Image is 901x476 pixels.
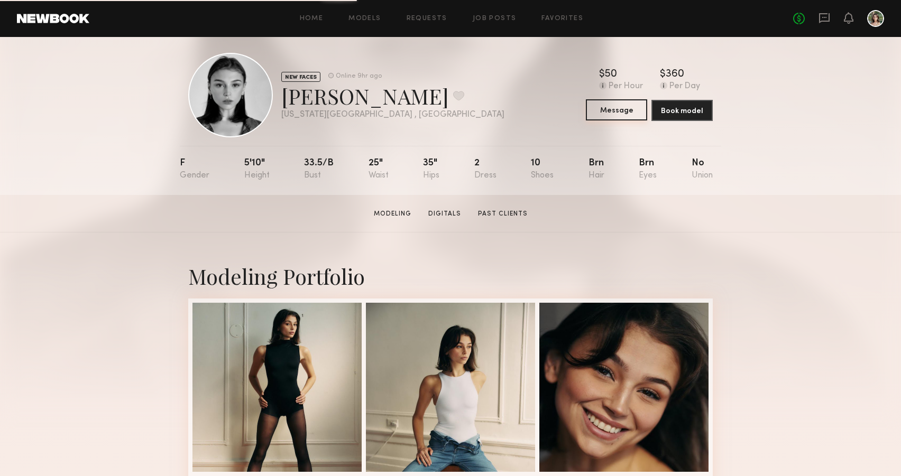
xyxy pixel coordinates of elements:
[692,158,713,180] div: No
[599,69,605,80] div: $
[609,82,643,91] div: Per Hour
[180,158,209,180] div: F
[666,69,684,80] div: 360
[531,158,554,180] div: 10
[423,158,439,180] div: 35"
[407,15,447,22] a: Requests
[605,69,617,80] div: 50
[651,100,713,121] button: Book model
[281,82,504,110] div: [PERSON_NAME]
[660,69,666,80] div: $
[348,15,381,22] a: Models
[474,158,497,180] div: 2
[424,209,465,219] a: Digitals
[244,158,270,180] div: 5'10"
[589,158,604,180] div: Brn
[300,15,324,22] a: Home
[336,73,382,80] div: Online 9hr ago
[369,158,389,180] div: 25"
[370,209,416,219] a: Modeling
[669,82,700,91] div: Per Day
[304,158,334,180] div: 33.5/b
[473,15,517,22] a: Job Posts
[541,15,583,22] a: Favorites
[474,209,532,219] a: Past Clients
[639,158,657,180] div: Brn
[188,262,713,290] div: Modeling Portfolio
[281,72,320,82] div: NEW FACES
[586,99,647,120] button: Message
[281,110,504,119] div: [US_STATE][GEOGRAPHIC_DATA] , [GEOGRAPHIC_DATA]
